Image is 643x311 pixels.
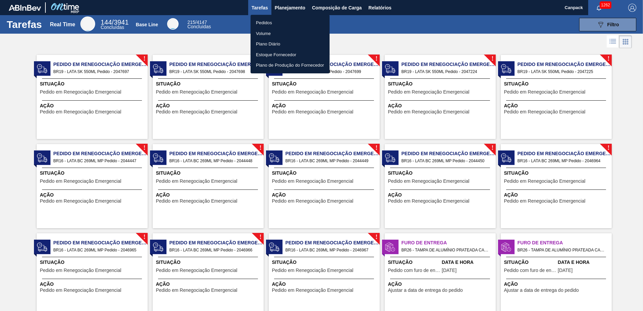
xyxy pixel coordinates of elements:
[251,60,330,71] a: Plano de Produção do Fornecedor
[251,49,330,60] a: Estoque Fornecedor
[251,28,330,39] a: Volume
[251,18,330,28] a: Pedidos
[251,39,330,49] a: Plano Diário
